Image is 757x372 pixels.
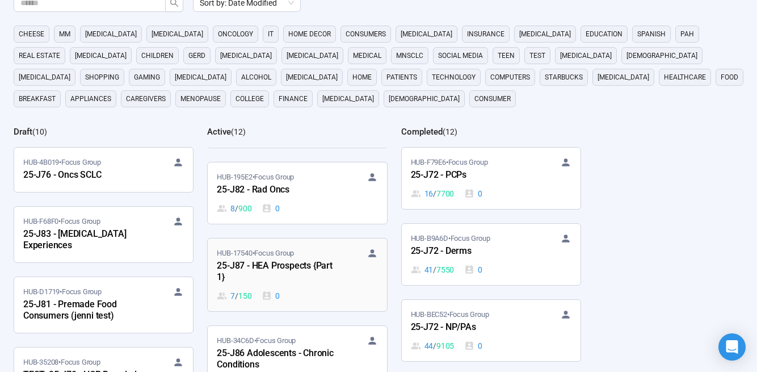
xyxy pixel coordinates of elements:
span: menopause [180,93,221,105]
span: MM [59,28,70,40]
span: medical [353,50,381,61]
span: / [433,340,436,352]
span: [MEDICAL_DATA] [19,72,70,83]
span: finance [279,93,308,105]
span: shopping [85,72,119,83]
span: home [352,72,372,83]
div: 16 [411,187,455,200]
span: [MEDICAL_DATA] [287,50,338,61]
span: education [586,28,623,40]
div: 25-J81 - Premade Food Consumers (jenni test) [23,298,148,324]
span: [MEDICAL_DATA] [286,72,338,83]
span: consumers [346,28,386,40]
span: Teen [498,50,515,61]
span: technology [432,72,476,83]
span: [MEDICAL_DATA] [152,28,203,40]
span: [MEDICAL_DATA] [85,28,137,40]
div: 25-J72 - NP/PAs [411,320,536,335]
span: alcohol [241,72,271,83]
span: / [235,290,238,302]
div: 25-J83 - [MEDICAL_DATA] Experiences [23,227,148,253]
span: caregivers [126,93,166,105]
a: HUB-D1719•Focus Group25-J81 - Premade Food Consumers (jenni test) [14,277,193,333]
span: gaming [134,72,160,83]
div: 8 [217,202,251,215]
div: 25-J82 - Rad Oncs [217,183,342,198]
span: Food [721,72,738,83]
div: 0 [464,340,482,352]
span: HUB-F68F0 • Focus Group [23,216,100,227]
div: 25-J72 - PCPs [411,168,536,183]
div: Open Intercom Messenger [718,333,746,361]
span: HUB-34C6D • Focus Group [217,335,296,346]
span: it [268,28,274,40]
span: HUB-BEC52 • Focus Group [411,309,489,320]
span: [MEDICAL_DATA] [519,28,571,40]
span: ( 12 ) [443,127,457,136]
span: 9105 [436,340,454,352]
span: [MEDICAL_DATA] [220,50,272,61]
span: / [433,187,436,200]
div: 41 [411,264,455,276]
div: 0 [464,264,482,276]
span: [MEDICAL_DATA] [560,50,612,61]
span: GERD [188,50,205,61]
span: 7550 [436,264,454,276]
span: home decor [288,28,331,40]
span: consumer [474,93,511,105]
span: PAH [680,28,694,40]
span: Test [529,50,545,61]
span: healthcare [664,72,706,83]
span: [DEMOGRAPHIC_DATA] [626,50,697,61]
span: 900 [238,202,251,215]
span: cheese [19,28,44,40]
div: 7 [217,290,251,302]
a: HUB-195E2•Focus Group25-J82 - Rad Oncs8 / 9000 [208,162,386,224]
div: 0 [262,290,280,302]
h2: Active [207,127,231,137]
span: [DEMOGRAPHIC_DATA] [389,93,460,105]
a: HUB-B9A6D•Focus Group25-J72 - Derms41 / 75500 [402,224,581,285]
div: 0 [262,202,280,215]
div: 25-J72 - Derms [411,244,536,259]
h2: Completed [401,127,443,137]
span: breakfast [19,93,56,105]
a: HUB-BEC52•Focus Group25-J72 - NP/PAs44 / 91050 [402,300,581,361]
span: children [141,50,174,61]
div: 0 [464,187,482,200]
span: HUB-B9A6D • Focus Group [411,233,490,244]
span: mnsclc [396,50,423,61]
a: HUB-4B019•Focus Group25-J76 - Oncs SCLC [14,148,193,192]
a: HUB-17540•Focus Group25-J87 - HEA Prospects {Part 1}7 / 1500 [208,239,386,311]
span: oncology [218,28,253,40]
span: HUB-D1719 • Focus Group [23,286,102,298]
div: 25-J87 - HEA Prospects {Part 1} [217,259,342,285]
span: starbucks [545,72,583,83]
span: HUB-17540 • Focus Group [217,248,294,259]
span: / [433,264,436,276]
h2: Draft [14,127,32,137]
span: [MEDICAL_DATA] [598,72,649,83]
span: HUB-35208 • Focus Group [23,357,100,368]
span: real estate [19,50,60,61]
a: HUB-F79E6•Focus Group25-J72 - PCPs16 / 77000 [402,148,581,209]
span: [MEDICAL_DATA] [401,28,452,40]
span: college [235,93,264,105]
span: 150 [238,290,251,302]
a: HUB-F68F0•Focus Group25-J83 - [MEDICAL_DATA] Experiences [14,207,193,262]
span: [MEDICAL_DATA] [75,50,127,61]
span: social media [438,50,483,61]
span: [MEDICAL_DATA] [175,72,226,83]
div: 25-J76 - Oncs SCLC [23,168,148,183]
span: HUB-F79E6 • Focus Group [411,157,488,168]
span: 7700 [436,187,454,200]
span: Spanish [637,28,666,40]
span: appliances [70,93,111,105]
span: computers [490,72,530,83]
span: / [235,202,238,215]
span: Patients [386,72,417,83]
span: [MEDICAL_DATA] [322,93,374,105]
span: Insurance [467,28,504,40]
div: 44 [411,340,455,352]
span: ( 12 ) [231,127,246,136]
